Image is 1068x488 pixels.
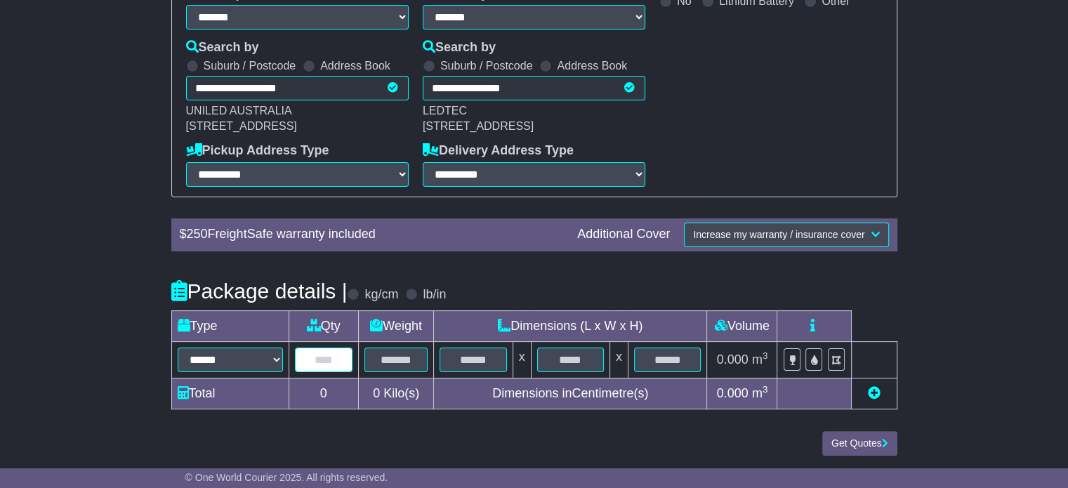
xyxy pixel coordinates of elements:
[289,310,359,341] td: Qty
[171,279,348,303] h4: Package details |
[289,378,359,409] td: 0
[185,472,388,483] span: © One World Courier 2025. All rights reserved.
[693,229,864,240] span: Increase my warranty / insurance cover
[752,352,768,367] span: m
[752,386,768,400] span: m
[186,120,297,132] span: [STREET_ADDRESS]
[186,105,292,117] span: UNILED AUSTRALIA
[717,386,749,400] span: 0.000
[763,384,768,395] sup: 3
[204,59,296,72] label: Suburb / Postcode
[173,227,571,242] div: $ FreightSafe warranty included
[186,40,259,55] label: Search by
[423,40,496,55] label: Search by
[187,227,208,241] span: 250
[320,59,390,72] label: Address Book
[610,341,628,378] td: x
[171,378,289,409] td: Total
[423,287,446,303] label: lb/in
[570,227,677,242] div: Additional Cover
[423,143,574,159] label: Delivery Address Type
[684,223,888,247] button: Increase my warranty / insurance cover
[513,341,531,378] td: x
[434,310,707,341] td: Dimensions (L x W x H)
[868,386,881,400] a: Add new item
[359,310,434,341] td: Weight
[822,431,897,456] button: Get Quotes
[373,386,380,400] span: 0
[423,120,534,132] span: [STREET_ADDRESS]
[717,352,749,367] span: 0.000
[707,310,777,341] td: Volume
[557,59,627,72] label: Address Book
[434,378,707,409] td: Dimensions in Centimetre(s)
[423,105,467,117] span: LEDTEC
[171,310,289,341] td: Type
[440,59,533,72] label: Suburb / Postcode
[359,378,434,409] td: Kilo(s)
[186,143,329,159] label: Pickup Address Type
[763,350,768,361] sup: 3
[364,287,398,303] label: kg/cm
